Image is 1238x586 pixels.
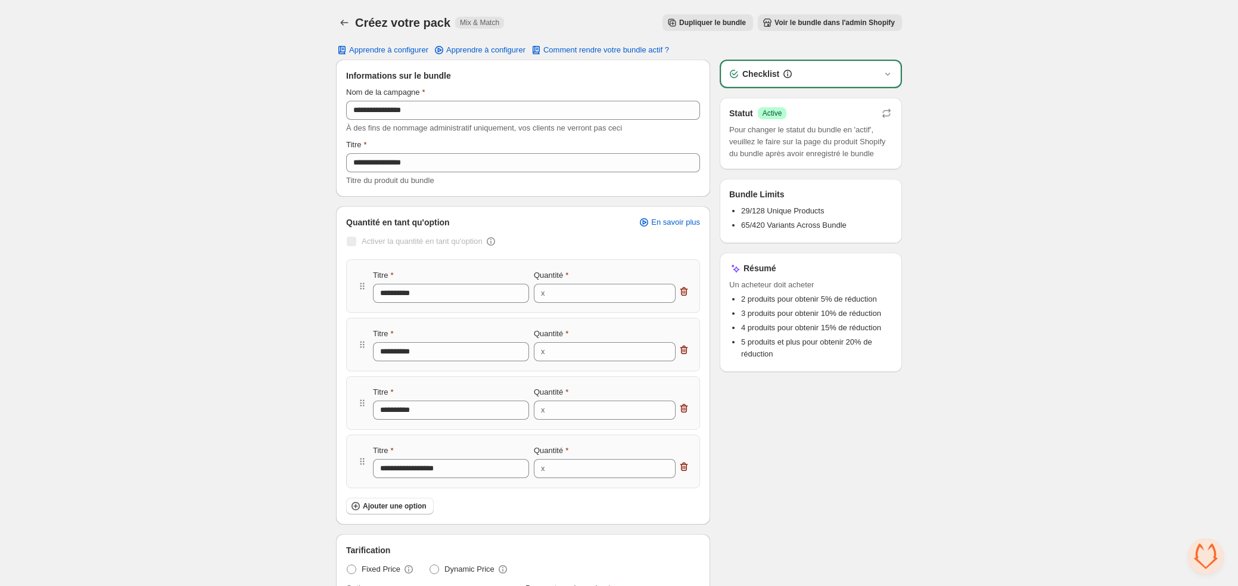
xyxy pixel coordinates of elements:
label: Titre [373,269,394,281]
a: En savoir plus [631,214,707,231]
div: x [541,404,545,416]
label: Quantité [534,445,568,457]
button: Voir le bundle dans l'admin Shopify [758,14,902,31]
h1: Créez votre pack [355,15,450,30]
label: Titre [346,139,367,151]
span: Dynamic Price [444,563,494,575]
label: Nom de la campagne [346,86,425,98]
a: Apprendre à configurer [426,42,533,58]
label: Titre [373,445,394,457]
span: Titre du produit du bundle [346,176,434,185]
span: Apprendre à configurer [446,45,525,55]
button: Ajouter une option [346,498,434,514]
label: Titre [373,328,394,340]
span: Dupliquer le bundle [679,18,746,27]
button: Comment rendre votre bundle actif ? [523,42,676,58]
li: 3 produits pour obtenir 10% de réduction [741,308,892,320]
span: En savoir plus [651,218,700,227]
li: 2 produits pour obtenir 5% de réduction [741,293,892,305]
li: 4 produits pour obtenir 15% de réduction [741,322,892,334]
h3: Statut [729,107,753,119]
label: Quantité [534,386,568,398]
span: Quantité en tant qu'option [346,216,450,228]
div: x [541,346,545,358]
h3: Résumé [744,262,776,274]
label: Titre [373,386,394,398]
li: 5 produits et plus pour obtenir 20% de réduction [741,336,892,360]
span: Tarification [346,544,390,556]
span: Comment rendre votre bundle actif ? [543,45,669,55]
div: x [541,287,545,299]
button: Back [336,14,353,31]
span: Un acheteur doit acheter [729,279,892,291]
span: Active [763,108,782,118]
span: 65/420 Variants Across Bundle [741,221,847,230]
span: Activer la quantité en tant qu'option [362,237,483,246]
span: Voir le bundle dans l'admin Shopify [774,18,895,27]
span: Fixed Price [362,563,400,575]
button: Apprendre à configurer [329,42,436,58]
span: Mix & Match [460,18,499,27]
span: Pour changer le statut du bundle en 'actif', veuillez le faire sur la page du produit Shopify du ... [729,124,892,160]
div: Ouvrir le chat [1188,538,1224,574]
h3: Checklist [742,68,779,80]
div: x [541,463,545,475]
span: Apprendre à configurer [349,45,428,55]
label: Quantité [534,328,568,340]
span: À des fins de nommage administratif uniquement, vos clients ne verront pas ceci [346,123,622,132]
span: Ajouter une option [363,501,427,511]
button: Dupliquer le bundle [662,14,753,31]
h3: Bundle Limits [729,188,785,200]
span: Informations sur le bundle [346,70,451,82]
label: Quantité [534,269,568,281]
span: 29/128 Unique Products [741,206,824,215]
